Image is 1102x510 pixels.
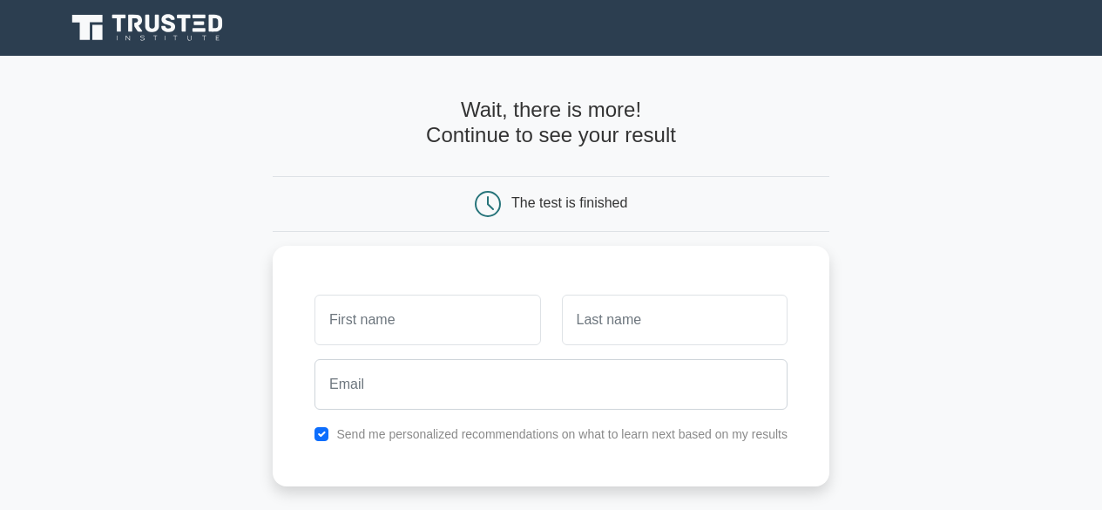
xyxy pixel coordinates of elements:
[314,295,540,345] input: First name
[336,427,788,441] label: Send me personalized recommendations on what to learn next based on my results
[273,98,829,148] h4: Wait, there is more! Continue to see your result
[314,359,788,410] input: Email
[562,295,788,345] input: Last name
[511,195,627,210] div: The test is finished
